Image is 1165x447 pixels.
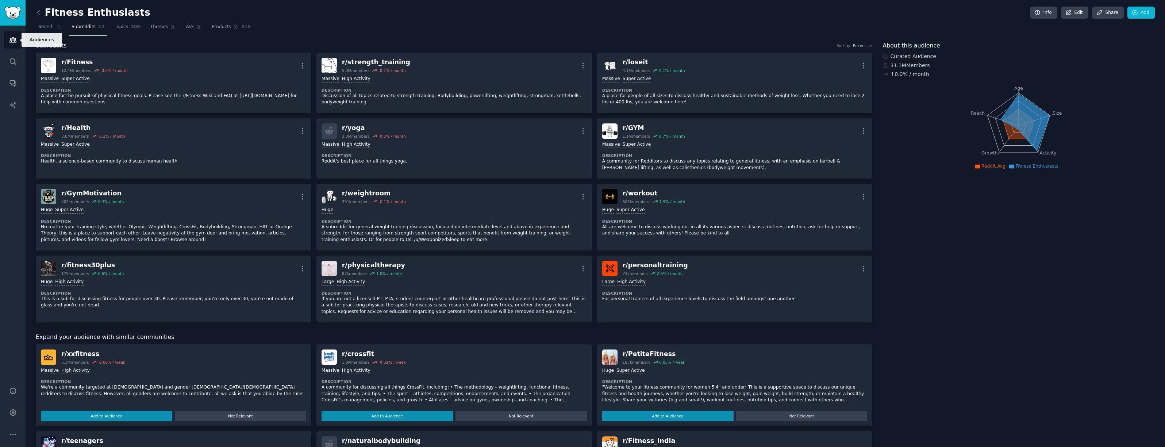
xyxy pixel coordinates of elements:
[98,199,124,204] div: 0.3 % / month
[41,296,306,309] p: This is a sub for discussing fitness for people over 30. Please remember, you're only over 30, yo...
[41,379,306,384] dt: Description
[602,88,868,93] dt: Description
[322,296,587,315] p: If you are not a licensed PT, PTA, student counterpart or other healthcare professional please do...
[61,68,91,73] div: 12.4M members
[1127,7,1155,19] a: Add
[61,349,125,359] div: r/ xxfitness
[41,261,56,276] img: fitness30plus
[342,360,370,365] div: 1.8M members
[602,384,868,404] p: "Welcome to your fitness community for women 5'4" and under! This is a supportive space to discus...
[41,219,306,224] dt: Description
[36,256,311,322] a: fitness30plusr/fitness30plus179kmembers0.6% / monthHugeHigh ActivityDescriptionThis is a sub for ...
[61,134,89,139] div: 3.6M members
[597,53,873,113] a: loseitr/loseit4.1Mmembers0.1% / monthMassiveSuper ActiveDescriptionA place for people of all size...
[337,279,365,286] div: High Activity
[41,88,306,93] dt: Description
[378,68,406,73] div: -0.1 % / month
[883,62,1155,69] div: 31.1M Members
[41,158,306,165] p: Health, a science-based community to discuss human health
[322,76,339,83] div: Massive
[41,384,306,397] p: We're a community targeted at [DEMOGRAPHIC_DATA] and gender [DEMOGRAPHIC_DATA]/[DEMOGRAPHIC_DATA]...
[61,436,124,446] div: r/ teenagers
[212,24,231,30] span: Products
[602,141,620,148] div: Massive
[41,224,306,243] p: No matter your training style, whether Olympic Weightlifting, CrossFit, Bodybuilding, Strongman, ...
[322,207,333,214] div: Huge
[112,21,143,36] a: Topics200
[61,189,124,198] div: r/ GymMotivation
[659,134,685,139] div: 0.7 % / month
[659,360,685,365] div: 0.85 % / week
[455,411,587,421] button: Not Relevant
[41,279,53,286] div: Huge
[597,184,873,251] a: workoutr/workout501kmembers1.9% / monthHugeSuper ActiveDescriptionAll are welcome to discuss work...
[209,21,253,36] a: Products815
[69,21,107,36] a: Subreddits12
[659,68,685,73] div: 0.1 % / month
[55,207,84,214] div: Super Active
[322,384,587,404] p: A community for discussing all things CrossFit, including: • The methodology – weightlifting, fun...
[602,291,868,296] dt: Description
[36,41,67,50] span: Subreddits
[41,141,59,148] div: Massive
[41,123,56,139] img: Health
[183,21,204,36] a: Ask
[378,360,406,365] div: -0.02 % / week
[322,189,337,204] img: weightroom
[657,271,683,276] div: 2.6 % / month
[61,360,89,365] div: 3.1M members
[41,207,53,214] div: Huge
[36,184,311,251] a: GymMotivationr/GymMotivation504kmembers0.3% / monthHugeSuper ActiveDescriptionNo matter your trai...
[148,21,178,36] a: Themes
[322,88,587,93] dt: Description
[853,43,866,48] span: Recent
[41,411,172,421] button: Add to Audience
[1053,110,1062,115] tspan: Size
[602,93,868,106] p: A place for people of all sizes to discuss healthy and sustainable methods of weight loss. Whethe...
[322,224,587,243] p: A subreddit for general weight training discussion, focused on intermediate level and above in ex...
[98,271,124,276] div: 0.6 % / month
[322,349,337,365] img: crossfit
[322,367,339,374] div: Massive
[623,261,688,270] div: r/ personaltraining
[38,24,54,30] span: Search
[36,21,64,36] a: Search
[61,76,90,83] div: Super Active
[36,118,311,179] a: Healthr/Health3.6Mmembers-0.1% / monthMassiveSuper ActiveDescriptionHealth, a science-based commu...
[316,53,592,113] a: strength_trainingr/strength_training5.0Mmembers-0.1% / monthMassiveHigh ActivityDescriptionDiscus...
[616,367,645,374] div: Super Active
[342,76,370,83] div: High Activity
[602,261,618,276] img: personaltraining
[98,24,104,30] span: 12
[342,68,370,73] div: 5.0M members
[602,123,618,139] img: GYM
[597,256,873,322] a: personaltrainingr/personaltraining73kmembers2.6% / monthLargeHigh ActivityDescriptionFor personal...
[736,411,868,421] button: Not Relevant
[72,24,96,30] span: Subreddits
[971,110,985,115] tspan: Reach
[623,189,685,198] div: r/ workout
[602,367,614,374] div: Huge
[61,123,125,133] div: r/ Health
[623,58,685,67] div: r/ loseit
[41,291,306,296] dt: Description
[659,199,685,204] div: 1.9 % / month
[41,76,59,83] div: Massive
[602,279,615,286] div: Large
[322,158,587,165] p: Reddit's best place for all things yoga.
[1014,86,1023,91] tspan: Age
[623,349,685,359] div: r/ PetiteFitness
[41,93,306,106] p: A place for the pursuit of physical fitness goals. Please see the r/Fitness Wiki and FAQ at [URL]...
[36,333,174,342] span: Expand your audience with similar communities
[378,199,406,204] div: -0.1 % / month
[115,24,128,30] span: Topics
[1016,164,1058,169] span: Fitness Enthusiasts
[322,379,587,384] dt: Description
[175,411,306,421] button: Not Relevant
[602,349,618,365] img: PetiteFitness
[61,58,128,67] div: r/ Fitness
[131,24,140,30] span: 200
[98,134,125,139] div: -0.1 % / month
[36,7,150,19] h2: Fitness Enthusiasts
[623,271,648,276] div: 73k members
